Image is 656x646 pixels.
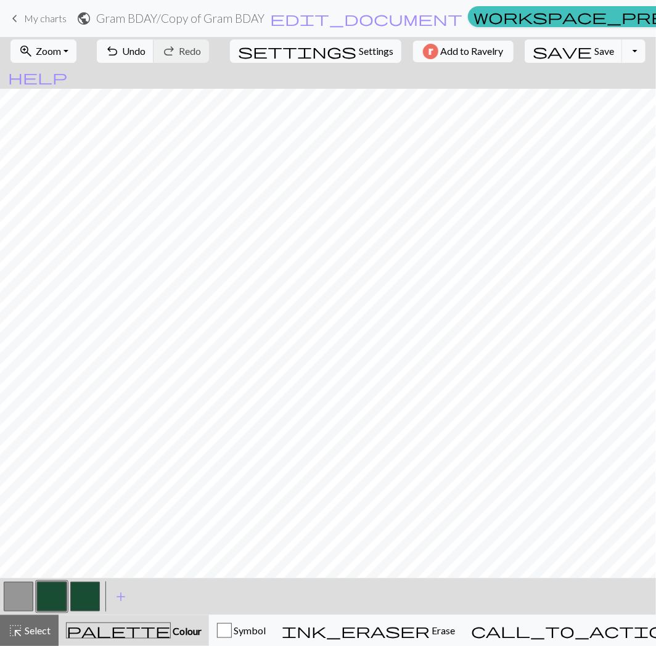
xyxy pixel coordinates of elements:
a: My charts [7,8,67,29]
span: Settings [359,44,393,59]
span: add [113,588,128,605]
button: Symbol [209,615,274,646]
span: Colour [171,625,202,637]
i: Settings [238,44,356,59]
button: Erase [274,615,463,646]
img: Ravelry [423,44,438,59]
button: Colour [59,615,209,646]
span: edit_document [270,10,462,27]
span: Save [594,45,614,57]
span: Zoom [36,45,61,57]
span: save [533,43,592,60]
span: highlight_alt [8,622,23,639]
button: Add to Ravelry [413,41,514,62]
button: Zoom [10,39,76,63]
button: Undo [97,39,154,63]
h2: Gram BDAY / Copy of Gram BDAY [96,11,264,25]
span: Symbol [232,624,266,636]
button: SettingsSettings [230,39,401,63]
span: settings [238,43,356,60]
span: Select [23,624,51,636]
button: Save [525,39,623,63]
span: zoom_in [18,43,33,60]
span: undo [105,43,120,60]
span: public [76,10,91,27]
span: help [8,68,67,86]
span: palette [67,622,170,639]
span: keyboard_arrow_left [7,10,22,27]
span: My charts [24,12,67,24]
span: Add to Ravelry [441,44,504,59]
span: Erase [430,624,455,636]
span: Undo [122,45,146,57]
span: ink_eraser [282,622,430,639]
